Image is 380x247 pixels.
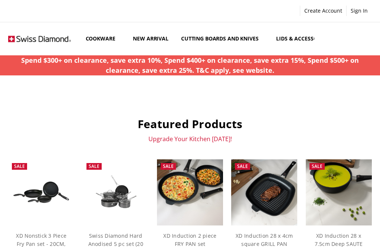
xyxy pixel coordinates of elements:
img: XD Induction 28 x 4cm square GRILL PAN w/Detachable Handle [231,159,297,225]
span: Sale [89,163,99,169]
span: Sale [14,163,25,169]
span: Sale [237,163,248,169]
p: Upgrade Your Kitchen [DATE]! [8,135,371,143]
a: Sign In [347,6,372,16]
img: XD Induction 2 piece FRY PAN set w/Detachable Handles 24 &28cm [157,159,223,225]
img: Swiss Diamond Hard Anodised 5 pc set (20 & 28cm fry pan, 16cm sauce pan w lid, 24x7cm saute pan w... [83,170,149,215]
img: Free Shipping On Every Order [8,26,71,52]
span: Sale [312,163,322,169]
img: XD Nonstick 3 Piece Fry Pan set - 20CM, 24CM & 28CM [8,176,74,209]
a: Cutting boards and knives [175,22,270,55]
h2: Featured Products [8,117,371,131]
a: Create Account [300,6,346,16]
p: Spend $300+ on clearance, save extra 10%, Spend $400+ on clearance, save extra 15%, Spend $500+ o... [4,55,376,75]
span: Sale [163,163,174,169]
a: New arrival [127,22,174,55]
a: XD Nonstick 3 Piece Fry Pan set - 20CM, 24CM & 28CM [8,159,74,225]
a: Lids & Accessories [270,22,340,55]
img: XD Induction 28 x 7.5cm Deep SAUTE PAN w/Detachable Handle [306,159,372,225]
a: Cookware [79,22,127,55]
a: Swiss Diamond Hard Anodised 5 pc set (20 & 28cm fry pan, 16cm sauce pan w lid, 24x7cm saute pan w... [83,159,149,225]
